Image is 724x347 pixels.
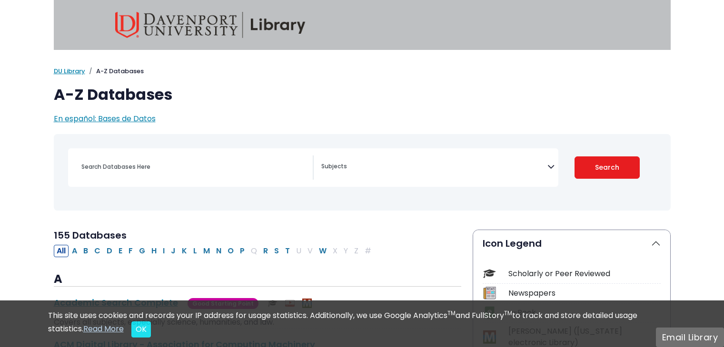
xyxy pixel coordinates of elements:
[85,67,144,76] li: A-Z Databases
[136,245,148,257] button: Filter Results G
[54,67,85,76] a: DU Library
[160,245,168,257] button: Filter Results I
[115,12,306,38] img: Davenport University Library
[302,299,312,308] img: MeL (Michigan electronic Library)
[575,156,640,179] button: Submit for Search Results
[54,245,69,257] button: All
[508,268,661,280] div: Scholarly or Peer Reviewed
[54,272,461,287] h3: A
[483,287,496,299] img: Icon Newspapers
[131,321,151,337] button: Close
[473,230,670,257] button: Icon Legend
[48,310,676,337] div: This site uses cookies and records your IP address for usage statistics. Additionally, we use Goo...
[80,245,91,257] button: Filter Results B
[179,245,190,257] button: Filter Results K
[54,67,671,76] nav: breadcrumb
[282,245,293,257] button: Filter Results T
[54,245,375,256] div: Alpha-list to filter by first letter of database name
[225,245,237,257] button: Filter Results O
[54,134,671,211] nav: Search filters
[54,297,178,308] a: Academic Search Complete
[104,245,115,257] button: Filter Results D
[190,245,200,257] button: Filter Results L
[54,229,127,242] span: 155 Databases
[54,113,156,124] a: En español: Bases de Datos
[316,245,329,257] button: Filter Results W
[83,323,124,334] a: Read More
[200,245,213,257] button: Filter Results M
[504,309,512,317] sup: TM
[260,245,271,257] button: Filter Results R
[76,160,313,173] input: Search database by title or keyword
[188,298,258,309] span: Good Starting Point
[237,245,248,257] button: Filter Results P
[483,267,496,280] img: Icon Scholarly or Peer Reviewed
[69,245,80,257] button: Filter Results A
[213,245,224,257] button: Filter Results N
[149,245,159,257] button: Filter Results H
[116,245,125,257] button: Filter Results E
[508,288,661,299] div: Newspapers
[168,245,179,257] button: Filter Results J
[91,245,103,257] button: Filter Results C
[447,309,456,317] sup: TM
[271,245,282,257] button: Filter Results S
[321,164,547,171] textarea: Search
[285,299,295,308] img: Audio & Video
[54,86,671,104] h1: A-Z Databases
[268,299,278,308] img: Scholarly or Peer Reviewed
[126,245,136,257] button: Filter Results F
